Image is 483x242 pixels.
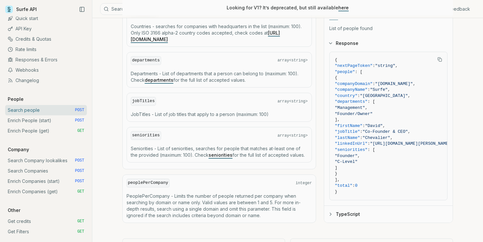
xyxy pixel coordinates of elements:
a: here [338,5,349,10]
span: "David" [365,123,383,128]
p: JobTitles - List of job titles that apply to a person (maximum: 100) [131,111,308,118]
span: "Management" [335,105,365,110]
p: PeoplePerCompany - Limits the number of people returned per company when searching by domain or n... [127,193,312,219]
span: array<string> [277,133,308,138]
span: GET [77,128,84,133]
a: Surfe API [5,5,37,14]
span: "Chevalier" [363,135,390,140]
span: : [367,141,370,146]
a: Enrich People (get) GET [5,126,87,136]
span: : [ [367,147,375,152]
span: "total" [335,183,353,188]
span: , [413,81,416,86]
span: , [395,63,398,68]
a: seniorities [209,152,232,158]
span: : [367,87,370,92]
span: array<string> [277,58,308,63]
span: "companyDomain" [335,81,373,86]
span: "companyName" [335,87,367,92]
span: "seniorities" [335,147,367,152]
span: ] [335,165,337,170]
span: "Surfe" [370,87,388,92]
a: Credits & Quotas [5,34,87,44]
div: Response [324,51,453,205]
span: : [360,135,363,140]
span: "linkedInUrl" [335,141,367,146]
a: Enrich Companies (get) GET [5,186,87,197]
code: seniorities [131,131,161,140]
span: POST [75,179,84,184]
p: Looking for V1? It’s deprecated, but still available [227,5,349,11]
p: People [5,96,26,102]
span: : [373,81,375,86]
span: : [360,129,363,134]
span: "departments" [335,99,367,104]
span: POST [75,118,84,123]
a: Get Filters GET [5,226,87,237]
a: Get credits GET [5,216,87,226]
button: Search⌘K [100,3,262,15]
button: Response [324,35,453,51]
a: Search people POST [5,105,87,115]
span: POST [75,108,84,113]
span: , [390,135,393,140]
span: GET [77,219,84,224]
a: Search Companies POST [5,166,87,176]
span: integer [296,181,312,186]
span: ], [335,117,340,122]
span: array<string> [277,99,308,104]
span: : [ [367,99,375,104]
span: POST [75,158,84,163]
span: "firstName" [335,123,363,128]
span: 0 [355,183,357,188]
span: , [357,153,360,158]
span: : [ [355,69,362,74]
a: Give feedback [438,6,470,12]
a: Webhooks [5,65,87,75]
span: "country" [335,93,357,98]
span: { [335,75,337,80]
span: "[DOMAIN_NAME]" [375,81,413,86]
p: Seniorities - List of seniorities, searches for people that matches at-least one of the provided ... [131,145,308,158]
p: Departments - List of departments that a person can belong to (maximum: 100). Check for the full ... [131,70,308,83]
span: POST [75,168,84,174]
button: Copy Text [435,54,445,64]
a: departments [145,77,173,83]
span: GET [77,229,84,234]
a: API Key [5,24,87,34]
p: Countries - searches for companies with headquarters in the list (maximum: 100). Only ISO 3166 al... [131,23,308,43]
button: TypeScript [324,206,453,223]
span: "Founder/Owner" [335,111,373,116]
a: Changelog [5,75,87,86]
span: : [353,183,355,188]
span: , [383,123,385,128]
span: "people" [335,69,355,74]
a: Search Company lookalikes POST [5,155,87,166]
p: List of people found [329,25,447,32]
span: "Founder" [335,153,357,158]
span: , [365,105,368,110]
p: Other [5,207,23,214]
span: , [408,93,410,98]
a: Quick start [5,13,87,24]
span: : [363,123,365,128]
span: "[URL][DOMAIN_NAME][PERSON_NAME]" [370,141,453,146]
p: Company [5,146,32,153]
span: , [408,129,410,134]
span: "string" [375,63,395,68]
button: Collapse Sidebar [77,5,87,14]
span: "Co-Founder & CEO" [363,129,408,134]
span: : [373,63,375,68]
a: Rate limits [5,44,87,55]
a: Enrich People (start) POST [5,115,87,126]
span: ], [335,177,340,182]
span: "jobTitle" [335,129,360,134]
code: departments [131,56,161,65]
span: , [388,87,390,92]
span: : [357,93,360,98]
span: "C-Level" [335,159,357,164]
code: peoplePerCompany [127,179,170,187]
a: Responses & Errors [5,55,87,65]
span: { [335,57,337,62]
span: } [335,171,337,176]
